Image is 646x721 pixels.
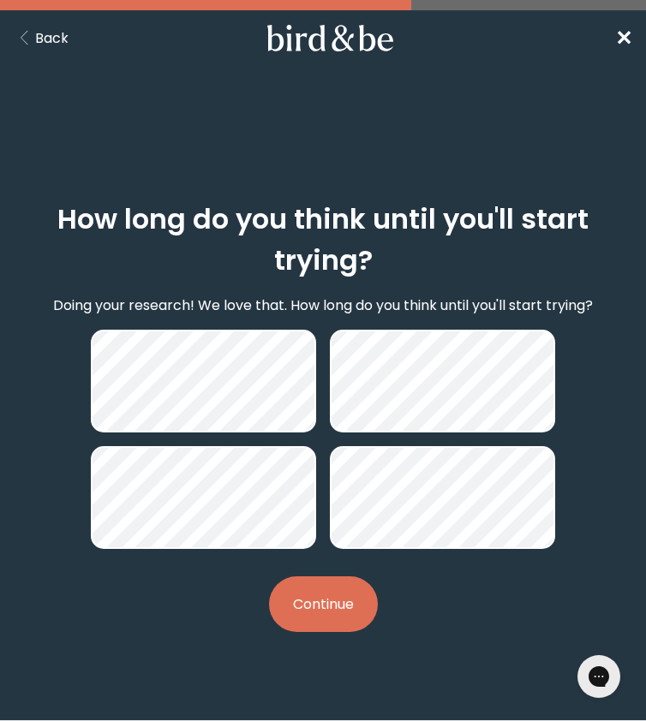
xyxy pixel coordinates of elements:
a: ✕ [615,23,632,53]
iframe: Gorgias live chat messenger [569,649,629,704]
p: Doing your research! We love that. How long do you think until you'll start trying? [53,295,593,316]
button: Back Button [14,27,69,49]
h2: How long do you think until you'll start trying? [14,199,632,281]
span: ✕ [615,24,632,52]
button: Continue [269,576,378,632]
